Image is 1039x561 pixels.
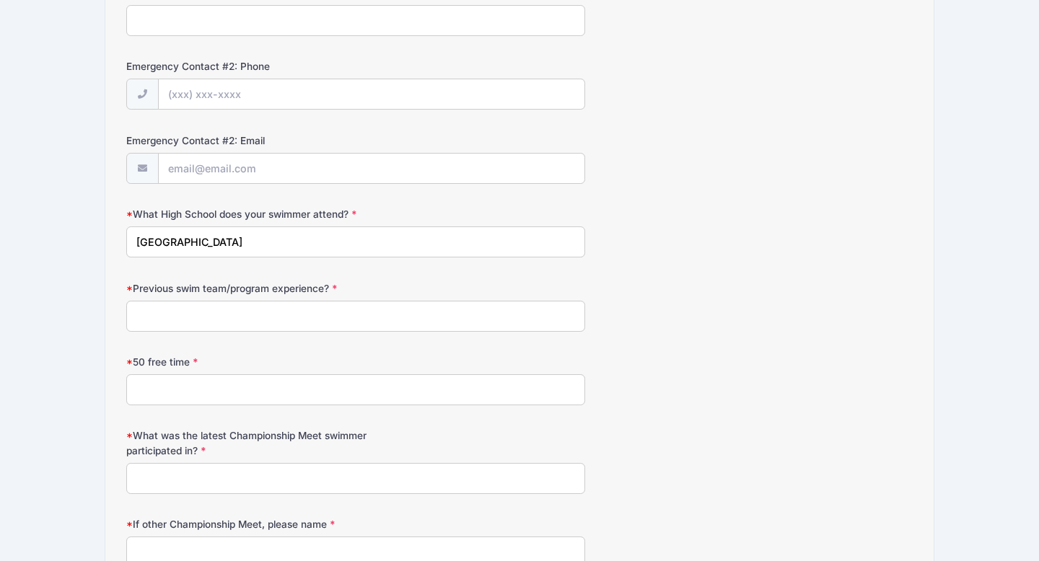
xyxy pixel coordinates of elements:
[126,59,388,74] label: Emergency Contact #2: Phone
[126,207,388,221] label: What High School does your swimmer attend?
[126,428,388,458] label: What was the latest Championship Meet swimmer participated in?
[126,133,388,148] label: Emergency Contact #2: Email
[158,79,585,110] input: (xxx) xxx-xxxx
[126,281,388,296] label: Previous swim team/program experience?
[126,355,388,369] label: 50 free time
[158,153,585,184] input: email@email.com
[126,517,388,531] label: If other Championship Meet, please name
